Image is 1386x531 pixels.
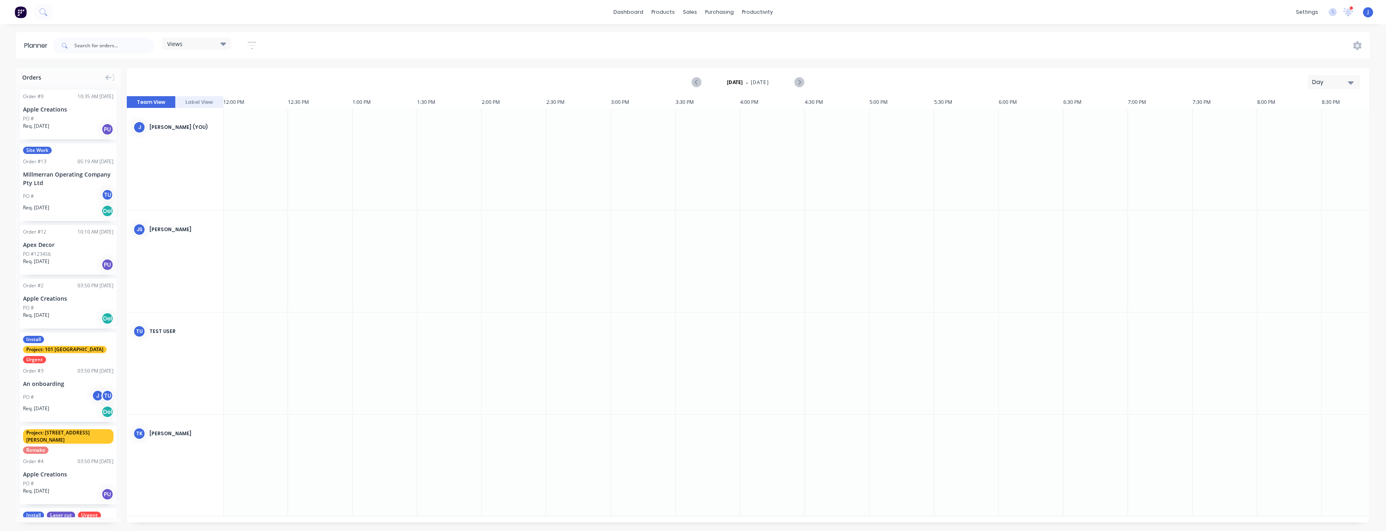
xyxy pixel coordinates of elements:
[676,96,740,108] div: 3:30 PM
[23,258,49,265] span: Req. [DATE]
[101,488,113,500] div: PU
[101,312,113,324] div: Del
[78,93,113,100] div: 10:35 AM [DATE]
[546,96,611,108] div: 2:30 PM
[1312,78,1349,86] div: Day
[23,204,49,211] span: Req. [DATE]
[78,228,113,236] div: 10:10 AM [DATE]
[869,96,934,108] div: 5:00 PM
[609,6,647,18] a: dashboard
[223,96,288,108] div: 12:00 PM
[23,240,113,249] div: Apex Decor
[1128,96,1193,108] div: 7:00 PM
[23,447,48,454] span: Remake
[127,96,175,108] button: Team View
[23,429,113,444] span: Project: [STREET_ADDRESS][PERSON_NAME]
[23,346,107,353] span: Project: 101 [GEOGRAPHIC_DATA]
[23,336,44,343] span: Install
[133,121,145,133] div: J
[1257,96,1322,108] div: 8:00 PM
[23,122,49,130] span: Req. [DATE]
[133,223,145,236] div: JS
[738,6,777,18] div: productivity
[23,356,46,363] span: Urgent
[23,487,49,495] span: Req. [DATE]
[23,115,34,122] div: PO #
[288,96,353,108] div: 12:30 PM
[23,394,34,401] div: PO #
[133,325,145,337] div: TU
[78,158,113,165] div: 05:19 AM [DATE]
[727,79,743,86] strong: [DATE]
[417,96,482,108] div: 1:30 PM
[24,41,52,51] div: Planner
[647,6,679,18] div: products
[23,304,34,312] div: PO #
[175,96,224,108] button: Label View
[1308,75,1360,89] button: Day
[23,251,51,258] div: PO #123456
[999,96,1063,108] div: 6:00 PM
[611,96,676,108] div: 3:00 PM
[15,6,27,18] img: Factory
[23,170,113,187] div: Millmerran Operating Company Pty Ltd
[78,282,113,289] div: 03:50 PM [DATE]
[805,96,869,108] div: 4:30 PM
[1193,96,1257,108] div: 7:30 PM
[701,6,738,18] div: purchasing
[23,93,44,100] div: Order # 9
[23,405,49,412] span: Req. [DATE]
[92,390,104,402] div: J
[740,96,805,108] div: 4:00 PM
[23,228,46,236] div: Order # 12
[23,158,46,165] div: Order # 13
[149,124,217,131] div: [PERSON_NAME] (You)
[23,458,44,465] div: Order # 4
[23,480,34,487] div: PO #
[101,259,113,271] div: PU
[482,96,546,108] div: 2:00 PM
[934,96,999,108] div: 5:30 PM
[74,38,154,54] input: Search for orders...
[167,40,183,48] span: Views
[751,79,769,86] span: [DATE]
[23,193,34,200] div: PO #
[1367,8,1369,16] span: J
[692,77,701,87] button: Previous page
[101,123,113,135] div: PU
[101,390,113,402] div: TU
[101,189,113,201] div: TU
[149,430,217,437] div: [PERSON_NAME]
[78,458,113,465] div: 03:50 PM [DATE]
[133,428,145,440] div: TK
[23,282,44,289] div: Order # 2
[23,470,113,478] div: Apple Creations
[23,147,52,154] span: Site Work
[353,96,417,108] div: 1:00 PM
[149,328,217,335] div: Test User
[1063,96,1128,108] div: 6:30 PM
[23,367,44,375] div: Order # 3
[23,294,113,303] div: Apple Creations
[23,312,49,319] span: Req. [DATE]
[22,73,41,82] span: Orders
[78,512,101,519] span: Urgent
[23,512,44,519] span: Install
[149,226,217,233] div: [PERSON_NAME]
[746,78,748,87] span: -
[78,367,113,375] div: 03:50 PM [DATE]
[101,205,113,217] div: Del
[1292,6,1322,18] div: settings
[47,512,75,519] span: Laser cut
[23,105,113,114] div: Apple Creations
[23,379,113,388] div: An onboarding
[794,77,804,87] button: Next page
[679,6,701,18] div: sales
[101,406,113,418] div: Del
